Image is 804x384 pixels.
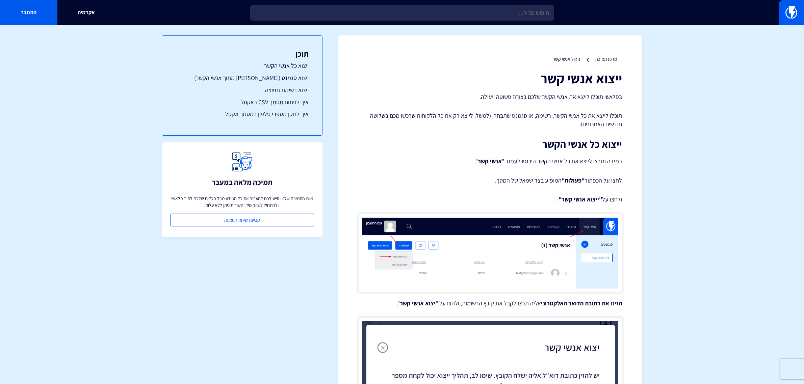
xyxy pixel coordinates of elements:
[359,139,622,150] h2: ייצוא כל אנשי הקשר
[212,178,273,186] h3: תמיכה מלאה במעבר
[562,176,585,184] strong: "פעולות"
[559,195,602,203] strong: "ייצוא אנשי קשר"
[595,56,617,62] a: מרכז תמיכה
[553,56,580,62] a: ניהול אנשי קשר
[176,61,309,70] a: ייצוא כל אנשי הקשר
[170,195,314,209] p: צוות התמיכה שלנו יסייע לכם להעביר את כל המידע מכל הכלים שלכם לתוך פלאשי ולהתחיל לשווק מיד, השירות...
[359,157,622,166] p: במידה ותרצו לייצא את כל אנשי הקשר היכנסו לעמוד " ".
[176,74,309,82] a: ייצוא סגמנט ([PERSON_NAME] מתוך אנשי הקשר)
[176,110,309,118] a: איך לתקן מספרי טלפון במסמך אקסל
[359,299,622,308] p: אליה תרצו לקבל את קובץ הרשומות, ולחצו על " ".
[400,299,436,307] strong: יצוא אנשי קשר
[176,98,309,107] a: איך לפתוח מסמך CSV באקסל
[250,5,554,21] input: חיפוש מהיר...
[478,157,502,165] strong: אנשי קשר
[176,86,309,94] a: ייצוא רשימת תפוצה
[359,176,622,185] p: לחצו על הכפתור המופיע בצד שמאל של המסך.
[541,299,622,307] strong: הזינו את כתובת הדואר האלקטרוני
[359,71,622,86] h1: ייצוא אנשי קשר
[170,214,314,226] a: קביעת שיחת הטמעה
[176,49,309,58] h3: תוכן
[359,92,622,101] p: בפלאשי תוכלו לייצא את אנשי הקשר שלכם בצורה פשוטה ויעילה.
[359,195,622,204] p: ולחצו על .
[359,111,622,129] p: תוכלו לייצא את כל אנשי הקשר, רשימה, או סגמנט שתבחרו (למשל: לייצא רק את כל הלקוחות שרכשו מכם בשלוש...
